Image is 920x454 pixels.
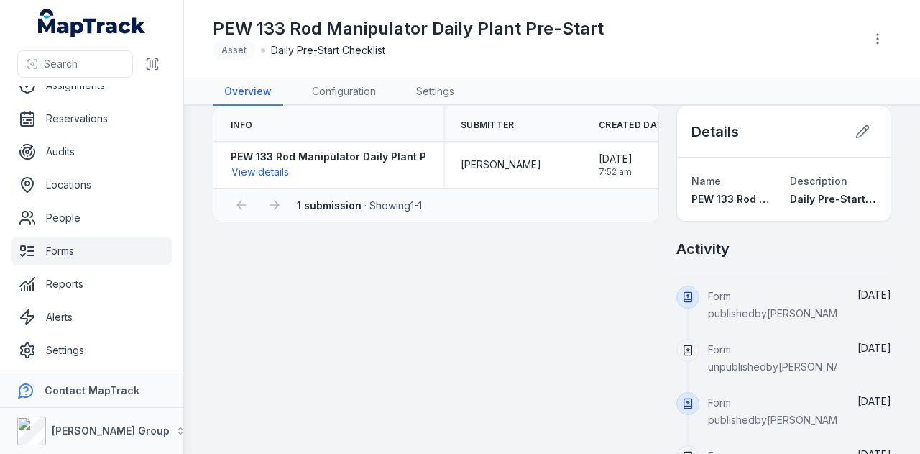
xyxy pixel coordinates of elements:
a: Locations [11,171,172,199]
span: [DATE] [857,395,891,407]
strong: PEW 133 Rod Manipulator Daily Plant Pre-Start [231,150,467,164]
span: Daily Pre-Start Checklist [790,193,916,205]
a: Audits [11,137,172,166]
span: · Showing 1 - 1 [297,199,422,212]
span: Name [691,175,721,187]
h2: Details [691,122,739,142]
span: Created Date [599,119,668,131]
span: [DATE] [857,342,891,354]
a: MapTrack [38,9,146,37]
span: [DATE] [599,152,632,166]
span: Search [44,57,78,71]
div: Asset [213,40,255,60]
time: 11/08/2025, 9:08:29 am [857,289,891,301]
span: [PERSON_NAME] [461,158,541,172]
span: Info [231,119,252,131]
span: Form published by [PERSON_NAME] [708,290,847,319]
strong: [PERSON_NAME] Group [52,425,170,437]
span: 7:52 am [599,166,632,178]
time: 11/08/2025, 9:08:08 am [857,342,891,354]
button: Search [17,50,133,78]
a: Reservations [11,104,172,133]
span: Form published by [PERSON_NAME] [708,396,847,426]
time: 27/06/2025, 7:52:37 am [599,152,632,178]
span: Submitter [461,119,515,131]
span: Form unpublished by [PERSON_NAME] [708,343,859,373]
a: People [11,204,172,232]
strong: 1 submission [297,199,362,212]
h2: Activity [676,239,730,259]
h1: PEW 133 Rod Manipulator Daily Plant Pre-Start [213,17,604,40]
a: Overview [213,78,283,106]
span: Daily Pre-Start Checklist [271,43,385,58]
a: Alerts [11,303,172,332]
a: Reports [11,270,172,299]
a: Settings [11,336,172,365]
span: [DATE] [857,289,891,301]
button: View details [231,164,290,180]
span: Description [790,175,847,187]
a: Forms [11,237,172,265]
time: 11/07/2025, 10:36:04 am [857,395,891,407]
a: Settings [405,78,466,106]
strong: Contact MapTrack [45,384,139,396]
a: Configuration [300,78,387,106]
